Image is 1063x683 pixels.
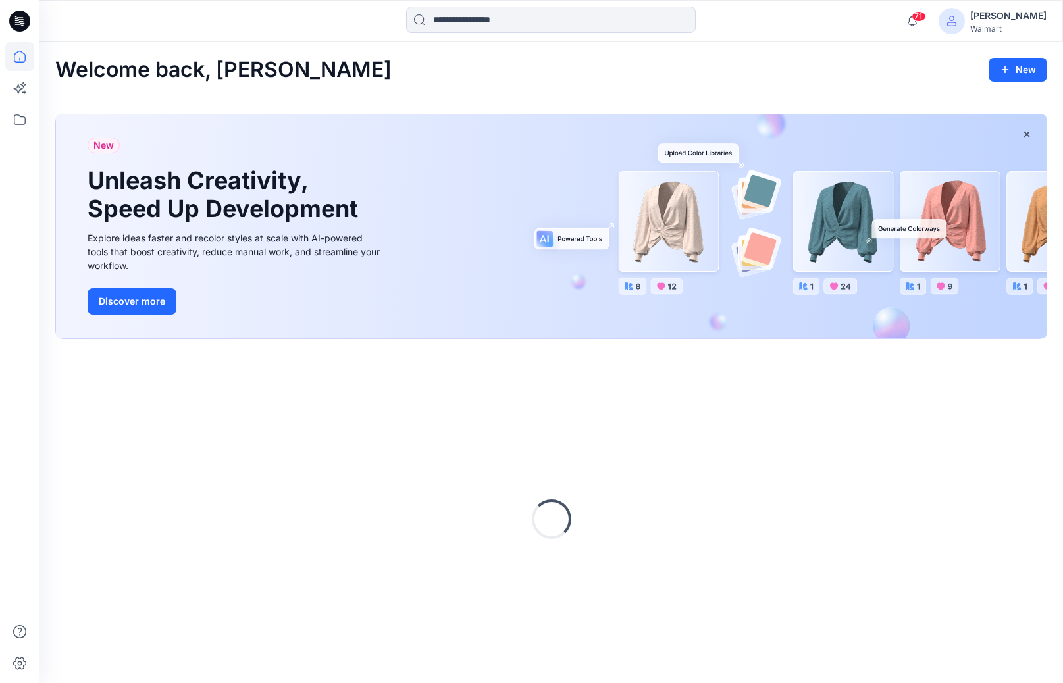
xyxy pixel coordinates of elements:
span: New [93,138,114,153]
span: 71 [912,11,926,22]
a: Discover more [88,288,384,315]
h2: Welcome back, [PERSON_NAME] [55,58,392,82]
button: Discover more [88,288,176,315]
div: [PERSON_NAME] [970,8,1047,24]
h1: Unleash Creativity, Speed Up Development [88,166,364,223]
div: Walmart [970,24,1047,34]
button: New [989,58,1047,82]
svg: avatar [946,16,957,26]
div: Explore ideas faster and recolor styles at scale with AI-powered tools that boost creativity, red... [88,231,384,272]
